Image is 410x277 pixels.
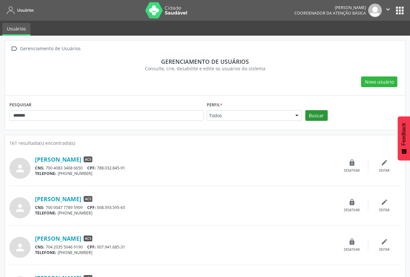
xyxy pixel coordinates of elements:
div: Editar [379,168,390,173]
div: Editar [379,208,390,213]
span: ACS [84,236,92,241]
label: Perfil [207,100,222,110]
div: 700 4083 3468 6650 788.032.845-91 [35,165,336,171]
span: Novo usuário [365,78,394,85]
div: Gerenciamento de usuários [14,58,396,65]
span: Feedback [401,123,407,145]
i: edit [381,199,388,206]
span: TELEFONE: [35,171,56,176]
span: CPF: [87,165,96,171]
div: [PHONE_NUMBER] [35,210,336,216]
div: Desativar [344,168,360,173]
img: img [368,4,382,17]
div: [PERSON_NAME] [294,5,366,10]
span: ACS [84,156,92,162]
label: PESQUISAR [9,100,31,110]
span: Coordenador da Atenção Básica [294,10,366,16]
button: Buscar [305,110,328,121]
div: Gerenciamento de Usuários [19,44,82,53]
span: CPF: [87,244,96,250]
a:  Gerenciamento de Usuários [9,44,82,53]
button: apps [394,5,405,16]
div: 700 0047 7789 5909 008.593.595-65 [35,205,336,210]
a: [PERSON_NAME] [35,195,81,202]
span: TELEFONE: [35,250,56,255]
div: [PHONE_NUMBER] [35,250,336,255]
button: Feedback - Mostrar pesquisa [398,116,410,160]
div: 161 resultado(s) encontrado(s) [9,140,401,146]
span: Todos [209,112,289,119]
i: edit [381,238,388,245]
i: edit [381,159,388,166]
i:  [384,6,392,13]
div: Editar [379,248,390,252]
span: ACS [84,196,92,202]
i: lock [348,199,356,206]
i: lock [348,159,356,166]
i: person [14,242,26,253]
span: CPF: [87,205,96,210]
span: CNS: [35,165,44,171]
span: CNS: [35,244,44,250]
i: lock [348,238,356,245]
div: Desativar [344,208,360,213]
div: 704 2035 5046 9190 007.941.685-31 [35,244,336,250]
button: Novo usuário [361,76,397,87]
div: [PHONE_NUMBER] [35,171,336,176]
a: Usuários [2,23,30,36]
i: person [14,202,26,214]
div: Desativar [344,248,360,252]
a: [PERSON_NAME] [35,156,81,163]
button:  [382,4,394,17]
div: Consulte, crie, desabilite e edite os usuários do sistema [14,65,396,72]
span: Usuários [17,7,34,13]
i: person [14,163,26,174]
a: [PERSON_NAME] [35,235,81,242]
a: Usuários [5,5,34,16]
span: CNS: [35,205,44,210]
span: TELEFONE: [35,210,56,216]
i:  [9,44,19,53]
